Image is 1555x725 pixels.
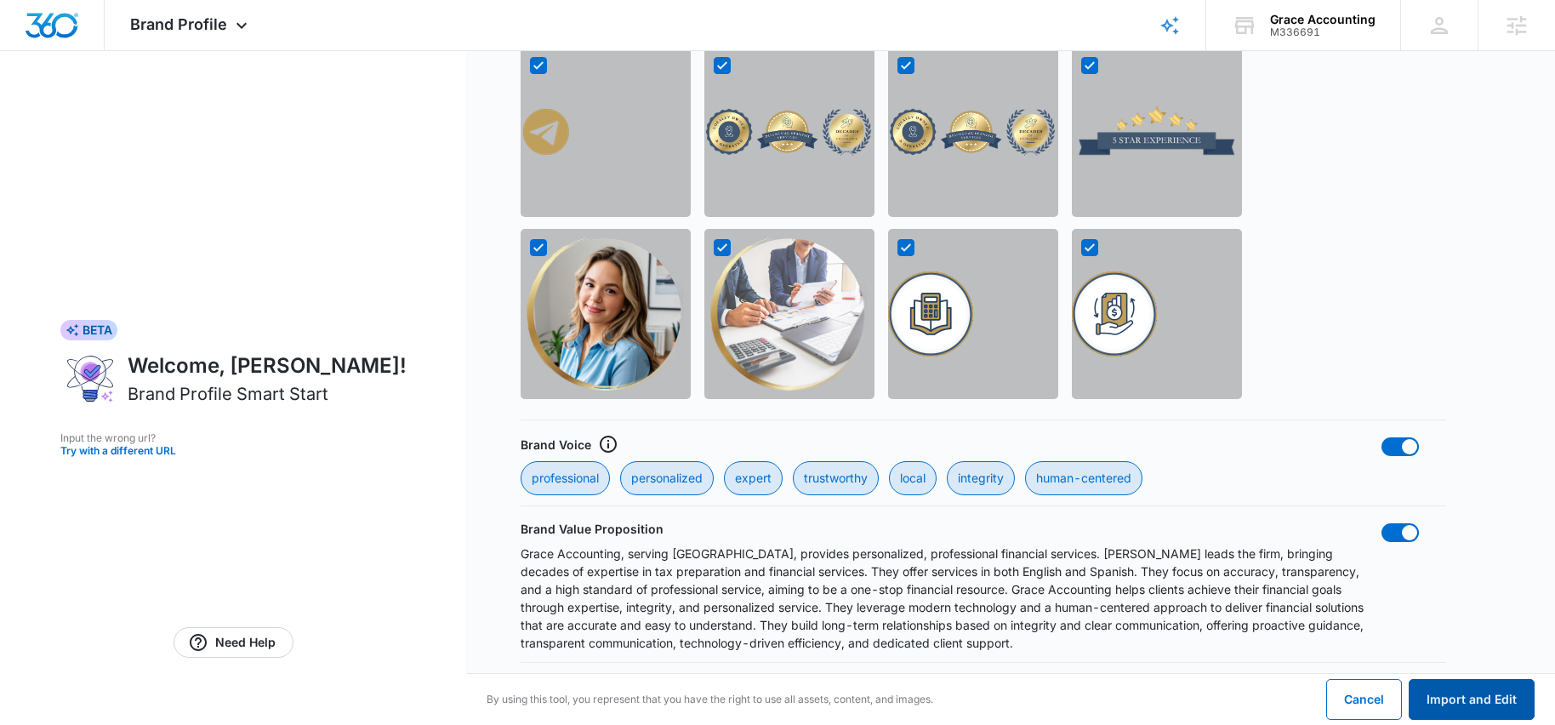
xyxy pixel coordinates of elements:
[724,461,783,495] div: expert
[174,627,293,658] a: Need Help
[130,15,227,33] span: Brand Profile
[793,461,879,495] div: trustworthy
[44,44,187,58] div: Domain: [DOMAIN_NAME]
[889,461,937,495] div: local
[1072,271,1157,357] img: https://static.mywebsites360.com/c5e4181842694526a80b2e2933378839/i/a532127a1d864df08b4206c784c8e...
[888,106,1058,158] img: https://static.mywebsites360.com/c5e4181842694526a80b2e2933378839/i/cf3d45d14465413ebb4220db993fe...
[60,431,407,446] p: Input the wrong url?
[1270,26,1376,38] div: account id
[27,44,41,58] img: website_grey.svg
[128,351,407,381] h1: Welcome, [PERSON_NAME]!
[60,320,117,340] div: BETA
[521,520,664,538] p: Brand Value Proposition
[128,381,328,407] h2: Brand Profile Smart Start
[521,461,610,495] div: professional
[521,545,1381,652] p: Grace Accounting, serving [GEOGRAPHIC_DATA], provides personalized, professional financial servic...
[1072,104,1242,160] img: https://static.mywebsites360.com/c5e4181842694526a80b2e2933378839/i/e24893238a43405c9989990fca7b5...
[1409,679,1535,720] button: Import and Edit
[947,461,1015,495] div: integrity
[60,351,121,407] img: ai-brand-profile
[27,27,41,41] img: logo_orange.svg
[1025,461,1142,495] div: human-centered
[704,229,874,399] img: https://static.mywebsites360.com/c5e4181842694526a80b2e2933378839/i/a292bd98c32f402ca28f7c8b0b633...
[188,100,287,111] div: Keywords by Traffic
[169,99,183,112] img: tab_keywords_by_traffic_grey.svg
[487,692,933,707] p: By using this tool, you represent that you have the right to use all assets, content, and images.
[65,100,152,111] div: Domain Overview
[1270,13,1376,26] div: account name
[521,436,591,454] p: Brand Voice
[46,99,60,112] img: tab_domain_overview_orange.svg
[521,106,572,157] img: https://static.mywebsites360.com/c5e4181842694526a80b2e2933378839/i/ecdfaa1512984b88936456d96fa17...
[48,27,83,41] div: v 4.0.25
[704,106,874,159] img: https://static.mywebsites360.com/c5e4181842694526a80b2e2933378839/i/cf3d45d14465413ebb4220db993fe...
[620,461,714,495] div: personalized
[521,229,691,399] img: https://static.mywebsites360.com/c5e4181842694526a80b2e2933378839/i/d9e52c355af541078c924ef26107e...
[1326,679,1402,720] button: Cancel
[888,271,973,357] img: https://static.mywebsites360.com/c5e4181842694526a80b2e2933378839/i/ad220f1dff5b4bcca54abe878f3cb...
[60,446,407,456] button: Try with a different URL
